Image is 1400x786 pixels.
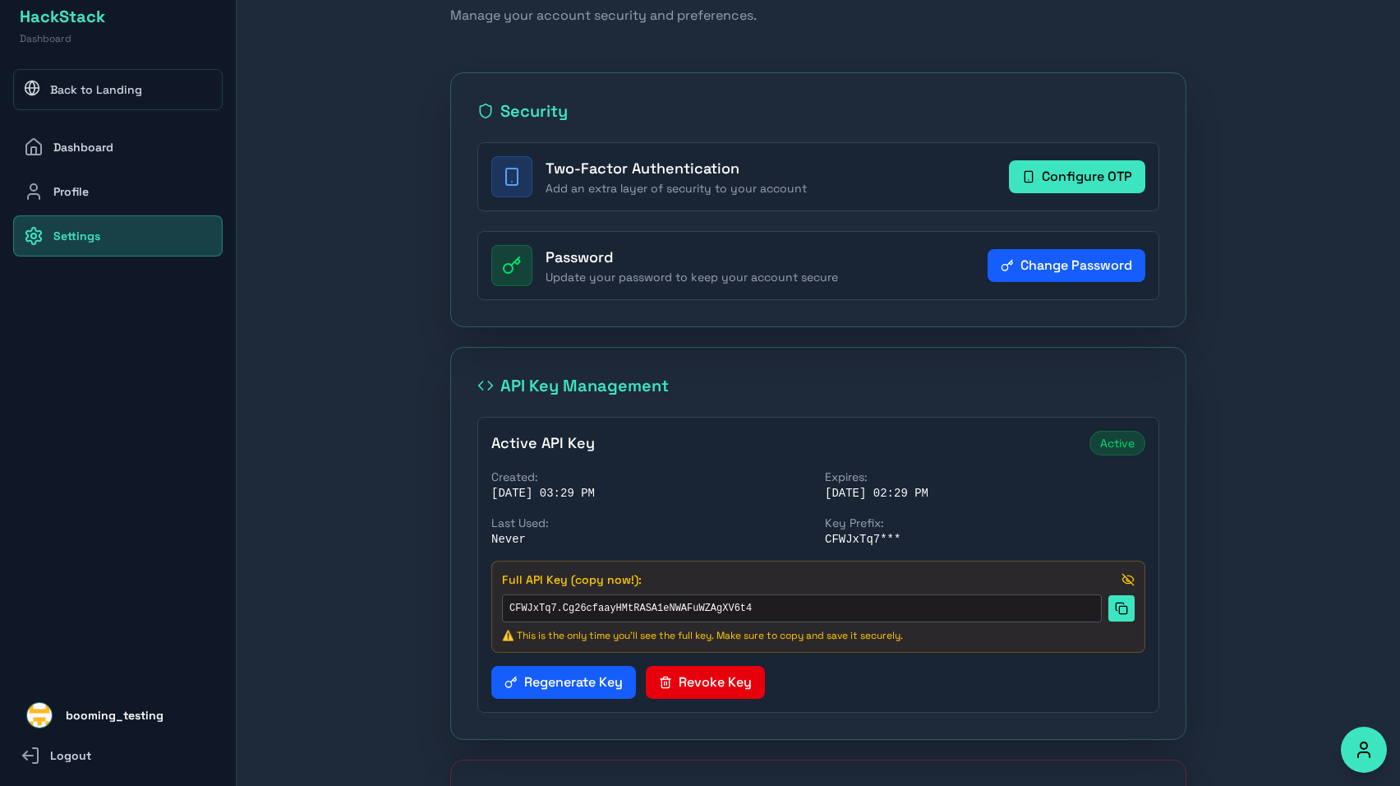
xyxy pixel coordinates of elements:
[491,666,636,699] button: Regenerate Key
[13,215,223,257] a: Settings
[477,99,1159,123] h3: Security
[502,594,1102,622] code: CFWJxTq7.Cg26cfaayHMtRASA1eNWAFuWZAgXV6t4
[491,469,538,484] span: Created:
[546,246,974,269] h4: Password
[546,180,996,196] p: Add an extra layer of security to your account
[502,571,642,588] span: Full API Key (copy now!):
[491,485,812,502] p: [DATE] 03:29 PM
[13,127,223,168] a: Dashboard
[1089,431,1145,455] span: Active
[546,157,996,180] h4: Two-Factor Authentication
[13,171,223,212] a: Profile
[546,269,974,285] p: Update your password to keep your account secure
[1341,727,1387,773] button: Accessibility Options
[825,485,1145,502] p: [DATE] 02:29 PM
[477,374,1159,397] h3: API Key Management
[450,6,1186,25] p: Manage your account security and preferences.
[1009,160,1145,193] button: Configure OTP
[825,516,884,530] span: Key Prefix:
[66,705,163,725] span: booming_testing
[491,432,595,455] h4: Active API Key
[646,666,765,699] button: Revoke Key
[1108,595,1135,622] button: Copy to clipboard
[491,516,549,530] span: Last Used:
[20,5,105,28] h1: HackStack
[825,469,868,484] span: Expires:
[27,703,52,728] img: booming_testing
[502,629,1135,642] p: ⚠️ This is the only time you'll see the full key. Make sure to copy and save it securely.
[491,531,812,548] p: Never
[20,32,71,45] span: Dashboard
[13,69,223,110] a: Back to Landing
[13,738,210,773] button: Logout
[988,249,1145,282] button: Change Password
